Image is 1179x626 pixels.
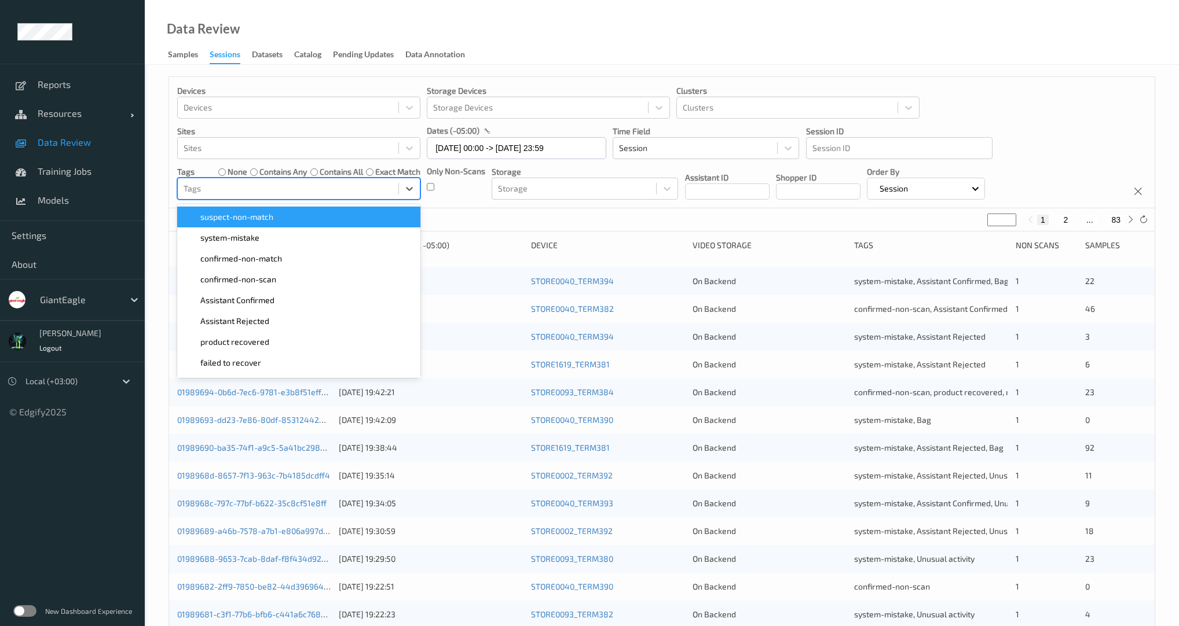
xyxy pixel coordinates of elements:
[1085,387,1094,397] span: 23
[854,304,1152,314] span: confirmed-non-scan, Assistant Confirmed, product recovered, recovered product
[339,442,523,454] div: [DATE] 19:38:44
[168,49,198,63] div: Samples
[693,275,846,287] div: On Backend
[693,303,846,315] div: On Backend
[339,581,523,592] div: [DATE] 19:22:51
[1085,554,1094,564] span: 23
[1016,581,1019,591] span: 1
[531,609,613,619] a: STORE0093_TERM382
[200,211,273,223] span: suspect-non-match
[1016,276,1019,286] span: 1
[693,525,846,537] div: On Backend
[531,526,613,536] a: STORE0002_TERM392
[693,553,846,565] div: On Backend
[1037,215,1049,225] button: 1
[531,443,610,452] a: STORE1619_TERM381
[339,470,523,481] div: [DATE] 19:35:14
[294,49,321,63] div: Catalog
[1016,443,1019,452] span: 1
[200,357,261,369] span: failed to recover
[252,49,283,63] div: Datasets
[177,526,337,536] a: 01989689-a46b-7578-a7b1-e806a997d226
[427,85,670,97] p: Storage Devices
[1016,415,1019,425] span: 1
[1085,415,1090,425] span: 0
[1016,304,1019,314] span: 1
[259,166,307,178] label: contains any
[531,359,610,369] a: STORE1619_TERM381
[1085,443,1094,452] span: 92
[177,470,330,480] a: 0198968d-8657-7f13-963c-7b4185dcdff4
[693,442,846,454] div: On Backend
[1085,304,1095,314] span: 46
[405,49,465,63] div: Data Annotation
[177,166,195,178] p: Tags
[333,49,394,63] div: Pending Updates
[1016,609,1019,619] span: 1
[1016,332,1019,341] span: 1
[339,498,523,509] div: [DATE] 19:34:05
[1085,498,1090,508] span: 9
[531,387,614,397] a: STORE0093_TERM384
[685,172,770,183] p: Assistant ID
[252,47,294,63] a: Datasets
[776,172,861,183] p: Shopper ID
[177,443,331,452] a: 01989690-ba35-74f1-a9c5-5a41bc29891f
[1016,554,1019,564] span: 1
[867,166,985,178] p: Order By
[375,166,420,178] label: exact match
[693,609,846,620] div: On Backend
[1016,387,1019,397] span: 1
[168,47,210,63] a: Samples
[200,336,269,348] span: product recovered
[200,294,274,306] span: Assistant Confirmed
[200,232,259,244] span: system-mistake
[1085,526,1094,536] span: 18
[531,581,613,591] a: STORE0040_TERM390
[1085,609,1090,619] span: 4
[1085,276,1094,286] span: 22
[1085,470,1092,480] span: 11
[320,166,363,178] label: contains all
[1016,470,1019,480] span: 1
[177,609,331,619] a: 01989681-c3f1-77b6-bfb6-c441a6c76888
[693,581,846,592] div: On Backend
[339,386,523,398] div: [DATE] 19:42:21
[177,581,337,591] a: 01989682-2ff9-7850-be82-44d39696472d
[210,49,240,64] div: Sessions
[177,498,327,508] a: 0198968c-797c-77bf-b622-35c8cf51e8ff
[1060,215,1071,225] button: 2
[427,125,479,137] p: dates (-05:00)
[854,240,1008,251] div: Tags
[613,126,799,137] p: Time Field
[693,359,846,370] div: On Backend
[1016,498,1019,508] span: 1
[339,553,523,565] div: [DATE] 19:29:50
[854,276,1009,286] span: system-mistake, Assistant Confirmed, Bag
[693,331,846,343] div: On Backend
[854,332,986,341] span: system-mistake, Assistant Rejected
[210,47,252,64] a: Sessions
[1085,332,1090,341] span: 3
[492,166,678,178] p: Storage
[854,359,986,369] span: system-mistake, Assistant Rejected
[1016,526,1019,536] span: 1
[339,240,523,251] div: Timestamp (Session, -05:00)
[531,554,613,564] a: STORE0093_TERM380
[854,415,931,425] span: system-mistake, Bag
[1083,215,1097,225] button: ...
[1085,359,1090,369] span: 6
[854,609,975,619] span: system-mistake, Unusual activity
[339,303,523,315] div: [DATE] 20:12:02
[427,165,485,177] p: Only Non-Scans
[854,526,1047,536] span: system-mistake, Assistant Rejected, Unusual activity
[167,23,240,35] div: Data Review
[531,415,613,425] a: STORE0040_TERM390
[531,276,614,286] a: STORE0040_TERM394
[531,470,613,480] a: STORE0002_TERM392
[1016,240,1077,251] div: Non Scans
[405,47,477,63] a: Data Annotation
[854,498,1052,508] span: system-mistake, Assistant Confirmed, Unusual activity
[200,274,276,285] span: confirmed-non-scan
[693,498,846,509] div: On Backend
